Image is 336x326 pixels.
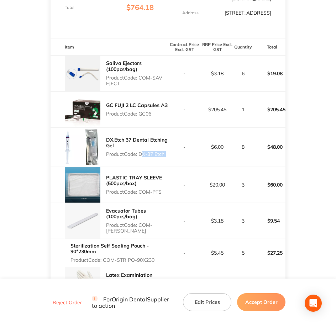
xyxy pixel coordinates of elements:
p: Product Code: COM-[PERSON_NAME] [106,222,168,234]
p: Product Code: COM-STR PO-90X230 [70,257,168,263]
img: N3FnMm5rMg [65,92,100,127]
p: 3 [234,182,252,188]
a: Sterilization Self Sealing Pouch - 90*230mm [70,243,149,255]
p: 6 [234,71,252,76]
button: Accept Order [237,293,285,311]
p: - [168,218,201,224]
p: - [168,250,201,256]
p: $27.25 [253,244,285,261]
p: $3.18 [201,71,234,76]
p: $205.45 [201,107,234,112]
p: $19.08 [253,65,285,82]
p: $48.00 [253,138,285,156]
th: Contract Price Excl. GST [168,39,201,55]
p: - [168,71,201,76]
p: $60.00 [253,176,285,193]
a: PLASTIC TRAY SLEEVE (500pcs/box) [106,174,162,187]
p: $3.18 [201,218,234,224]
a: GC FUJI 2 LC Capsules A3 [106,102,168,108]
p: - [168,182,201,188]
span: $764.18 [126,3,154,12]
p: $143.60 [253,276,285,294]
p: - [168,144,201,150]
a: Saliva Ejectors (100pcs/bag) [106,60,142,72]
p: Total [65,5,74,10]
img: Z3N3bjIweg [65,203,100,239]
p: $20.00 [201,182,234,188]
p: 8 [234,144,252,150]
p: Product Code: COM-PTS [106,189,168,195]
a: DX.Etch 37 Dental Etching Gel [106,137,168,149]
th: Quantity [234,39,253,55]
p: - [168,107,201,112]
button: Reject Order [51,299,84,306]
img: YmNjeWIzdg [65,128,100,167]
p: For Origin Dental Supplier to action [92,295,175,309]
img: bW5vNHRvdg [65,167,100,203]
div: Open Intercom Messenger [305,295,322,312]
p: Product Code: DX-37 Etch [106,151,168,157]
p: $205.45 [253,101,285,118]
p: $9.54 [253,212,285,229]
p: [STREET_ADDRESS] [225,10,271,16]
p: Product Code: COM-SAV EJECT [106,75,168,86]
p: Product Code: GC06 [106,111,168,117]
p: 5 [234,250,252,256]
th: Total [253,39,286,55]
img: anptZzZiMQ [65,56,100,91]
p: $5.45 [201,250,234,256]
p: 3 [234,218,252,224]
a: Latex Examiniation Gloves - XS [106,272,152,284]
a: Evacuator Tubes (100pcs/bag) [106,208,146,220]
th: RRP Price Excl. GST [201,39,234,55]
p: $6.00 [201,144,234,150]
th: Item [51,39,168,55]
button: Edit Prices [183,293,231,311]
p: 1 [234,107,252,112]
p: Address [182,10,199,15]
img: YWs3a2Rycw [65,267,100,303]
